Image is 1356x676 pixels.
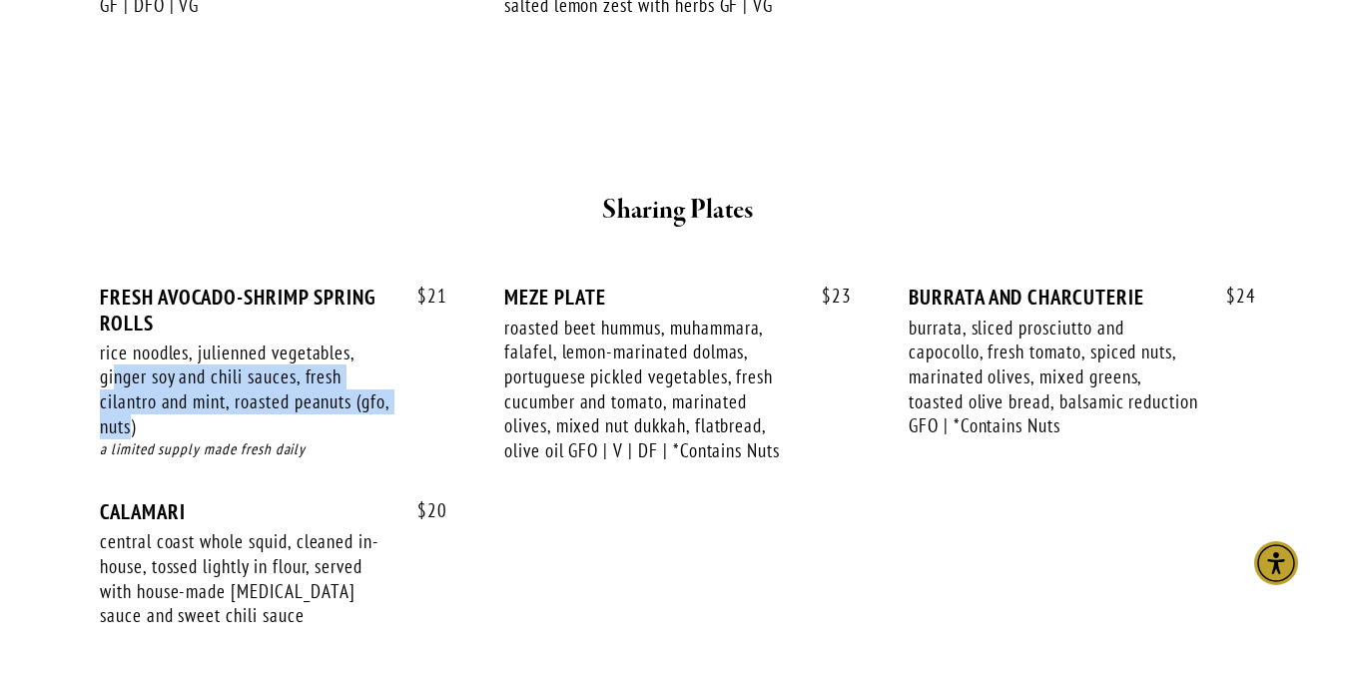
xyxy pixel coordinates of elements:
[602,193,753,228] strong: Sharing Plates
[397,499,447,522] span: 20
[504,316,795,463] div: roasted beet hummus, muhammara, falafel, lemon-marinated dolmas, portuguese pickled vegetables, f...
[417,498,427,522] span: $
[417,284,427,308] span: $
[504,285,852,310] div: MEZE PLATE
[100,438,447,461] div: a limited supply made fresh daily
[100,499,447,524] div: CALAMARI
[909,285,1256,310] div: BURRATA AND CHARCUTERIE
[802,285,852,308] span: 23
[822,284,832,308] span: $
[909,316,1199,439] div: burrata, sliced prosciutto and capocollo, fresh tomato, spiced nuts, marinated olives, mixed gree...
[1206,285,1256,308] span: 24
[100,340,390,439] div: rice noodles, julienned vegetables, ginger soy and chili sauces, fresh cilantro and mint, roasted...
[100,285,447,335] div: FRESH AVOCADO-SHRIMP SPRING ROLLS
[397,285,447,308] span: 21
[100,529,390,628] div: central coast whole squid, cleaned in-house, tossed lightly in flour, served with house-made [MED...
[1226,284,1236,308] span: $
[1254,541,1298,585] div: Accessibility Menu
